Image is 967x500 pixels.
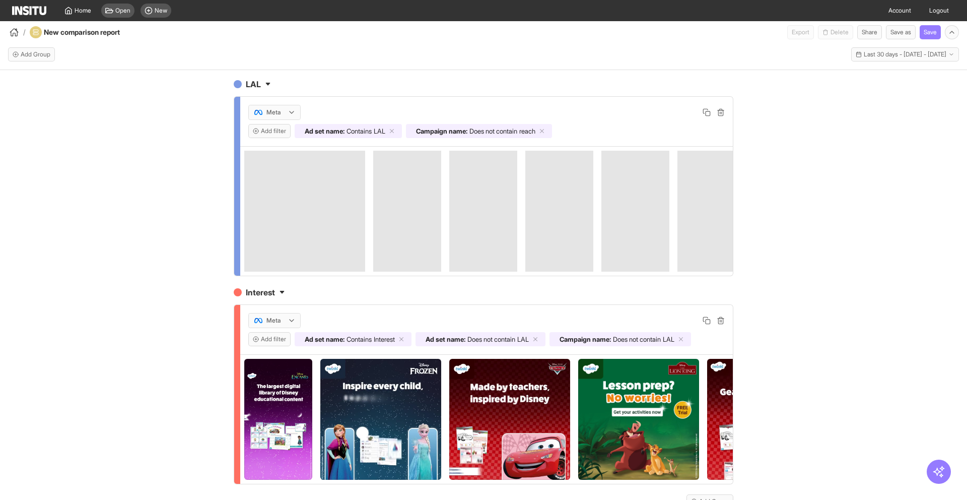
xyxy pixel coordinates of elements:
[295,124,402,138] div: Ad set name:ContainsLAL
[347,127,372,135] span: Contains
[374,335,395,343] span: Interest
[75,7,91,15] span: Home
[467,335,515,343] span: Does not contain
[234,78,733,90] h4: LAL
[613,335,661,343] span: Does not contain
[469,127,517,135] span: Does not contain
[347,335,372,343] span: Contains
[248,332,291,346] button: Add filter
[374,127,385,135] span: LAL
[305,127,344,135] span: Ad set name :
[864,50,946,58] span: Last 30 days - [DATE] - [DATE]
[234,286,733,298] h4: Interest
[920,25,941,39] button: Save
[155,7,167,15] span: New
[818,25,853,39] span: You cannot delete a preset report.
[549,332,691,346] div: Campaign name:Does not containLAL
[23,27,26,37] span: /
[12,6,46,15] img: Logo
[787,25,814,39] span: Can currently only export from Insights reports.
[416,332,545,346] div: Ad set name:Does not containLAL
[406,124,552,138] div: Campaign name:Does not containreach
[787,25,814,39] button: Export
[517,335,529,343] span: LAL
[44,27,147,37] h4: New comparison report
[295,332,411,346] div: Ad set name:ContainsInterest
[519,127,535,135] span: reach
[305,335,344,343] span: Ad set name :
[578,359,699,480] img: x0fdsuwnai1msw8wmg3e
[248,124,291,138] button: Add filter
[857,25,882,39] button: Share
[8,47,55,61] button: Add Group
[886,25,916,39] button: Save as
[30,26,147,38] div: New comparison report
[115,7,130,15] span: Open
[426,335,465,343] span: Ad set name :
[851,47,959,61] button: Last 30 days - [DATE] - [DATE]
[560,335,611,343] span: Campaign name :
[818,25,853,39] button: Delete
[8,26,26,38] button: /
[416,127,467,135] span: Campaign name :
[663,335,674,343] span: LAL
